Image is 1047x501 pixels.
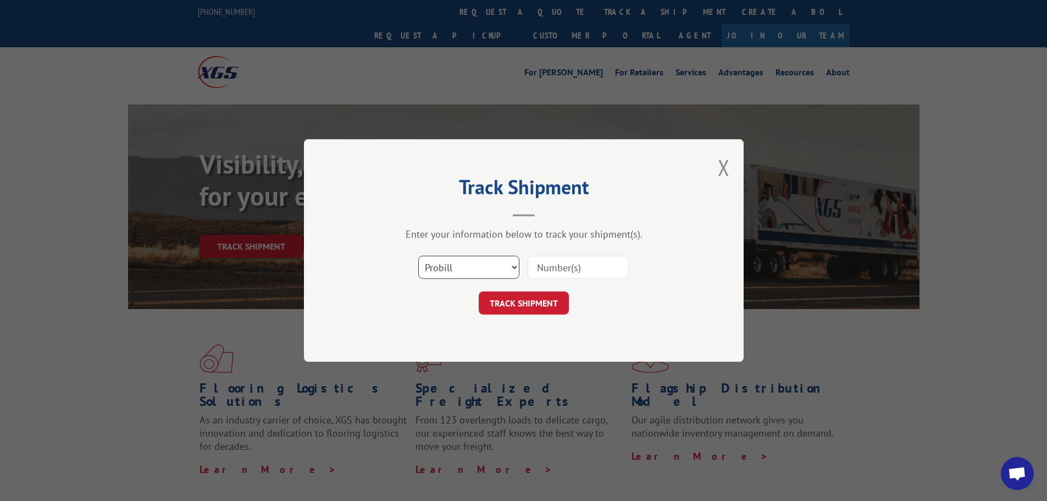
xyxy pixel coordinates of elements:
h2: Track Shipment [359,179,689,200]
a: Open chat [1001,457,1034,490]
button: TRACK SHIPMENT [479,291,569,315]
button: Close modal [718,153,730,182]
input: Number(s) [528,256,629,279]
div: Enter your information below to track your shipment(s). [359,228,689,240]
